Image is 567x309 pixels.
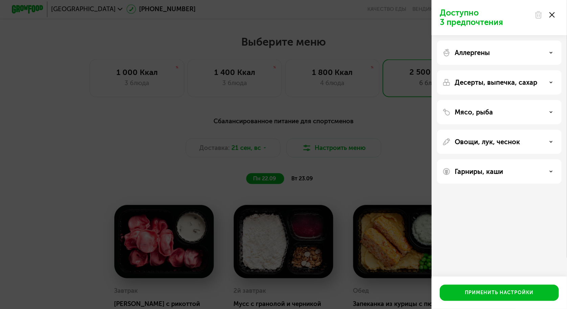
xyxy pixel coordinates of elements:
[455,108,493,116] p: Мясо, рыба
[455,168,503,176] p: Гарниры, каши
[440,8,530,27] p: Доступно 3 предпочтения
[465,289,534,296] div: Применить настройки
[455,78,537,86] p: Десерты, выпечка, сахар
[440,285,559,301] button: Применить настройки
[455,138,520,146] p: Овощи, лук, чеснок
[455,49,490,57] p: Аллергены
